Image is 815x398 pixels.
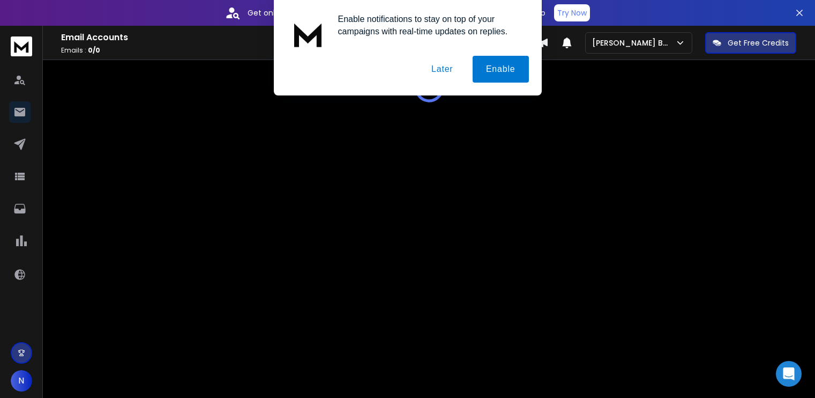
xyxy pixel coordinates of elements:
[776,361,802,387] div: Open Intercom Messenger
[11,370,32,392] button: N
[473,56,529,83] button: Enable
[287,13,330,56] img: notification icon
[330,13,529,38] div: Enable notifications to stay on top of your campaigns with real-time updates on replies.
[418,56,466,83] button: Later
